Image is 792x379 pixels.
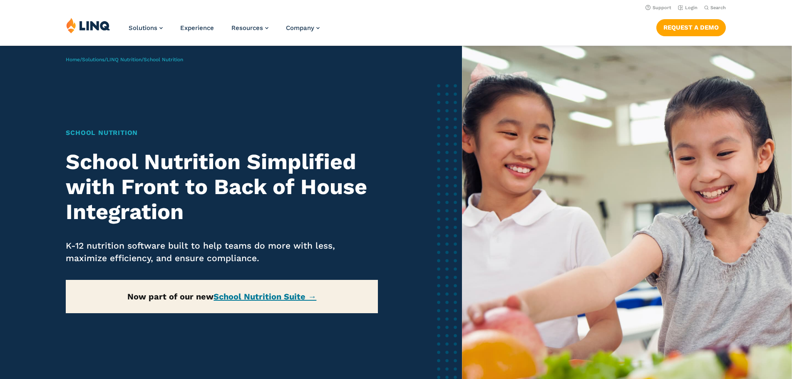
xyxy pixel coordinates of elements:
[66,57,80,62] a: Home
[704,5,726,11] button: Open Search Bar
[66,57,183,62] span: / / /
[66,128,378,138] h1: School Nutrition
[286,24,314,32] span: Company
[656,19,726,36] a: Request a Demo
[180,24,214,32] a: Experience
[231,24,268,32] a: Resources
[710,5,726,10] span: Search
[646,5,671,10] a: Support
[214,292,316,302] a: School Nutrition Suite →
[144,57,183,62] span: School Nutrition
[82,57,104,62] a: Solutions
[66,150,378,224] h2: School Nutrition Simplified with Front to Back of House Integration
[231,24,263,32] span: Resources
[286,24,320,32] a: Company
[678,5,698,10] a: Login
[129,24,157,32] span: Solutions
[107,57,142,62] a: LINQ Nutrition
[656,17,726,36] nav: Button Navigation
[129,17,320,45] nav: Primary Navigation
[66,17,110,33] img: LINQ | K‑12 Software
[129,24,163,32] a: Solutions
[66,239,378,264] p: K-12 nutrition software built to help teams do more with less, maximize efficiency, and ensure co...
[127,292,316,302] strong: Now part of our new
